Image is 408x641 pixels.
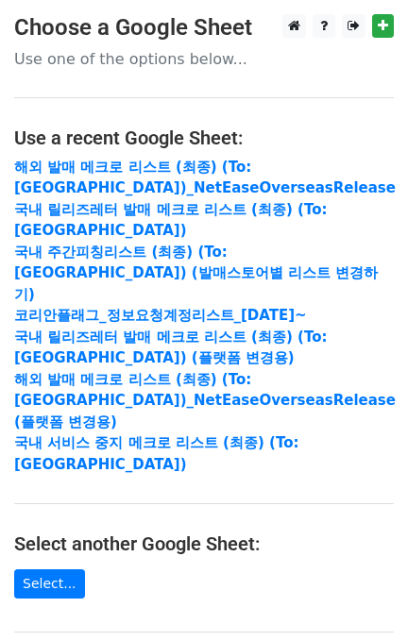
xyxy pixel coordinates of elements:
[14,244,378,303] a: 국내 주간피칭리스트 (최종) (To:[GEOGRAPHIC_DATA]) (발매스토어별 리스트 변경하기)
[14,49,394,69] p: Use one of the options below...
[14,201,327,240] a: 국내 릴리즈레터 발매 메크로 리스트 (최종) (To:[GEOGRAPHIC_DATA])
[14,159,396,197] a: 해외 발매 메크로 리스트 (최종) (To: [GEOGRAPHIC_DATA])_NetEaseOverseasRelease
[14,127,394,149] h4: Use a recent Google Sheet:
[14,532,394,555] h4: Select another Google Sheet:
[14,14,394,42] h3: Choose a Google Sheet
[14,371,396,430] a: 해외 발매 메크로 리스트 (최종) (To: [GEOGRAPHIC_DATA])_NetEaseOverseasRelease (플랫폼 변경용)
[14,434,298,473] a: 국내 서비스 중지 메크로 리스트 (최종) (To:[GEOGRAPHIC_DATA])
[14,329,327,367] a: 국내 릴리즈레터 발매 메크로 리스트 (최종) (To:[GEOGRAPHIC_DATA]) (플랫폼 변경용)
[14,307,307,324] a: 코리안플래그_정보요청계정리스트_[DATE]~
[14,569,85,599] a: Select...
